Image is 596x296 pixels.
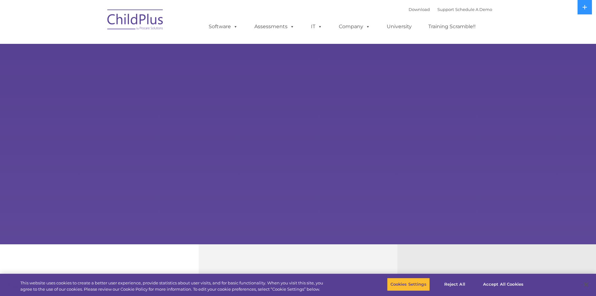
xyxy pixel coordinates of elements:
button: Close [579,278,593,291]
a: Download [409,7,430,12]
font: | [409,7,492,12]
a: Software [202,20,244,33]
button: Accept All Cookies [480,278,527,291]
a: Training Scramble!! [422,20,482,33]
a: Schedule A Demo [455,7,492,12]
img: ChildPlus by Procare Solutions [104,5,167,36]
div: This website uses cookies to create a better user experience, provide statistics about user visit... [20,280,328,292]
button: Reject All [435,278,474,291]
a: Company [333,20,376,33]
a: University [380,20,418,33]
button: Cookies Settings [387,278,430,291]
a: IT [305,20,329,33]
a: Support [437,7,454,12]
a: Assessments [248,20,301,33]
